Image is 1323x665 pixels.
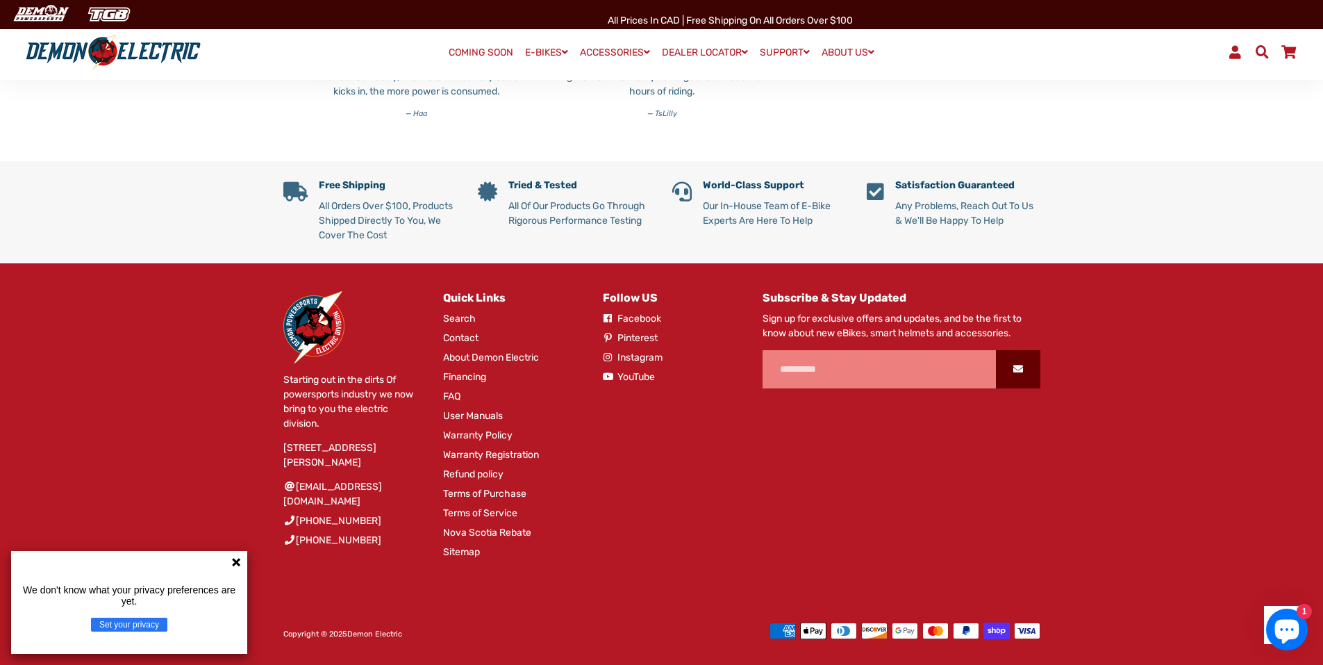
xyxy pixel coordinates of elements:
p: Our In-House Team of E-Bike Experts Are Here To Help [703,199,846,228]
span: All Prices in CAD | Free shipping on all orders over $100 [608,15,853,26]
a: Pinterest [603,331,658,345]
a: Terms of Service [443,506,517,520]
img: Demon Electric logo [21,34,206,70]
a: Contact [443,331,479,345]
p: Starting out in the dirts Of powersports industry we now bring to you the electric division. [283,372,422,431]
a: Facebook [603,311,661,326]
p: We don't know what your privacy preferences are yet. [17,584,242,607]
a: DEALER LOCATOR [657,42,753,63]
p: Any Problems, Reach Out To Us & We'll Be Happy To Help [895,199,1040,228]
a: FAQ [443,389,460,404]
h5: Tried & Tested [508,180,651,192]
img: Demon Electric [283,291,344,363]
a: User Manuals [443,409,503,423]
a: Search [443,311,476,326]
h5: World-Class Support [703,180,846,192]
a: Sitemap [443,545,480,559]
a: E-BIKES [520,42,573,63]
a: COMING SOON [444,43,518,63]
a: ABOUT US [817,42,879,63]
a: Nova Scotia Rebate [443,525,531,540]
a: YouTube [603,370,655,384]
a: ACCESSORIES [575,42,655,63]
a: SUPPORT [755,42,815,63]
a: [PHONE_NUMBER] [283,533,381,548]
a: Terms of Purchase [443,486,526,501]
a: [EMAIL_ADDRESS][DOMAIN_NAME] [283,479,422,509]
img: TGB Canada [81,3,138,26]
button: Set your privacy [91,618,167,632]
a: Refund policy [443,467,504,482]
h5: Satisfaction Guaranteed [895,180,1040,192]
a: [PHONE_NUMBER] [283,514,381,528]
a: Financing [443,370,486,384]
span: Copyright © 2025 [283,630,402,639]
h5: Free Shipping [319,180,457,192]
a: Warranty Policy [443,428,513,443]
inbox-online-store-chat: Shopify online store chat [1262,609,1312,654]
h4: Quick Links [443,291,582,304]
a: Instagram [603,350,663,365]
a: About Demon Electric [443,350,539,365]
a: Warranty Registration [443,448,539,462]
cite: TsLilly [550,108,775,120]
h4: Follow US [603,291,742,304]
cite: Haa [304,108,529,120]
p: All Of Our Products Go Through Rigorous Performance Testing [508,199,651,228]
a: Demon Electric [347,630,402,639]
p: All Orders Over $100, Products Shipped Directly To You, We Cover The Cost [319,199,457,243]
img: Demon Electric [7,3,74,26]
h4: Subscribe & Stay Updated [763,291,1040,304]
p: Sign up for exclusive offers and updates, and be the first to know about new eBikes, smart helmet... [763,311,1040,340]
p: [STREET_ADDRESS][PERSON_NAME] [283,441,422,470]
